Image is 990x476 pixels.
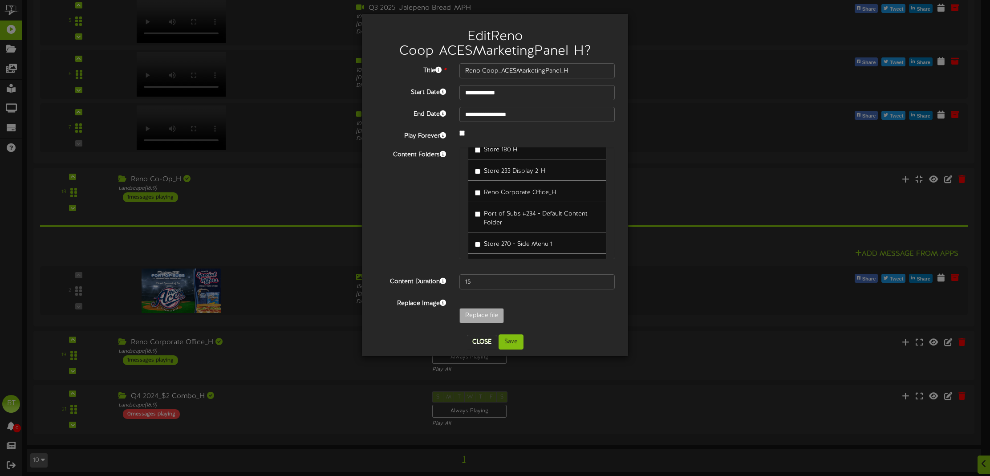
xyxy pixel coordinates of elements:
button: Close [467,335,497,349]
label: Play Forever [369,129,453,141]
span: Store 233 Display 2_H [484,168,546,175]
label: End Date [369,107,453,119]
input: Title [459,63,615,78]
label: Content Folders [369,147,453,159]
label: Start Date [369,85,453,97]
input: Reno Corporate Office_H [475,190,480,195]
span: Store 270 - Side Menu 1 [484,241,552,248]
input: Store 233 Display 2_H [475,169,480,174]
input: Port of Subs #234 - Default Content Folder [475,212,480,217]
input: Store 270 - Side Menu 1 [475,242,480,247]
input: Store 180 H [475,147,480,153]
h2: Edit Reno Coop_ACESMarketingPanel_H ? [375,29,615,59]
label: Replace Image [369,296,453,308]
input: 15 [459,274,615,289]
span: Reno Corporate Office_H [484,189,556,196]
button: Save [499,334,523,350]
label: Title [369,63,453,75]
label: Content Duration [369,274,453,286]
span: Store 180 H [484,146,518,153]
span: Port of Subs #234 - Default Content Folder [484,211,588,226]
